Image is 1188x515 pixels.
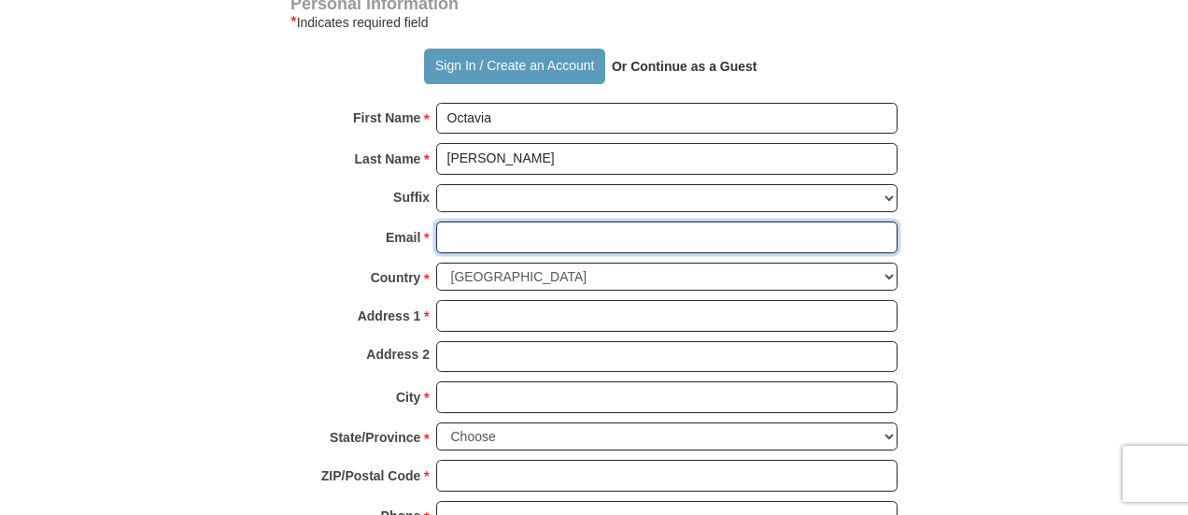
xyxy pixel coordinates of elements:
strong: City [396,384,420,410]
strong: First Name [353,105,420,131]
strong: State/Province [330,424,420,451]
button: Sign In / Create an Account [424,49,604,84]
strong: Country [371,265,421,291]
strong: Email [386,224,420,250]
strong: Address 1 [358,303,421,329]
strong: ZIP/Postal Code [321,463,421,489]
strong: Suffix [393,184,430,210]
strong: Last Name [355,146,421,172]
div: Indicates required field [290,11,898,34]
strong: Address 2 [366,341,430,367]
strong: Or Continue as a Guest [612,59,757,74]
